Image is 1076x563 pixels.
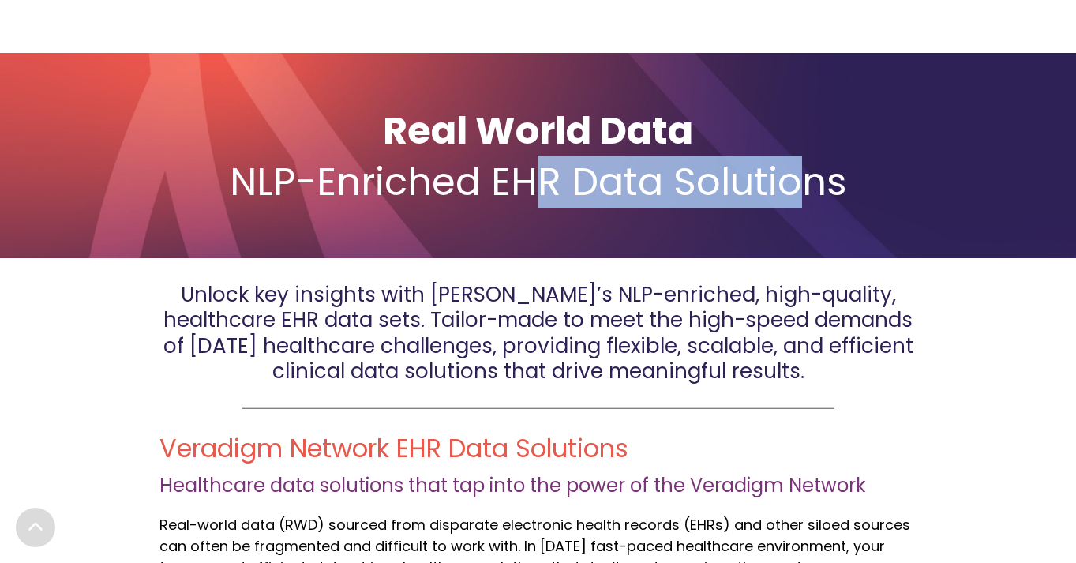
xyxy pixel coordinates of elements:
[159,472,866,498] span: Healthcare data solutions that tap into the power of the Veradigm Network
[230,156,847,208] span: NLP-Enriched EHR Data Solutions
[383,104,693,157] span: Real World Data
[159,430,628,466] span: Veradigm Network EHR Data Solutions
[159,515,189,535] span: Real
[163,280,896,335] span: Unlock key insights with [PERSON_NAME]’s NLP-enriched, high-quality, healthcare EHR data sets.
[163,306,913,385] span: Tailor-made to meet the high-speed demands of [DATE] healthcare challenges, providing flexible, s...
[773,449,1057,544] iframe: Drift Chat Widget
